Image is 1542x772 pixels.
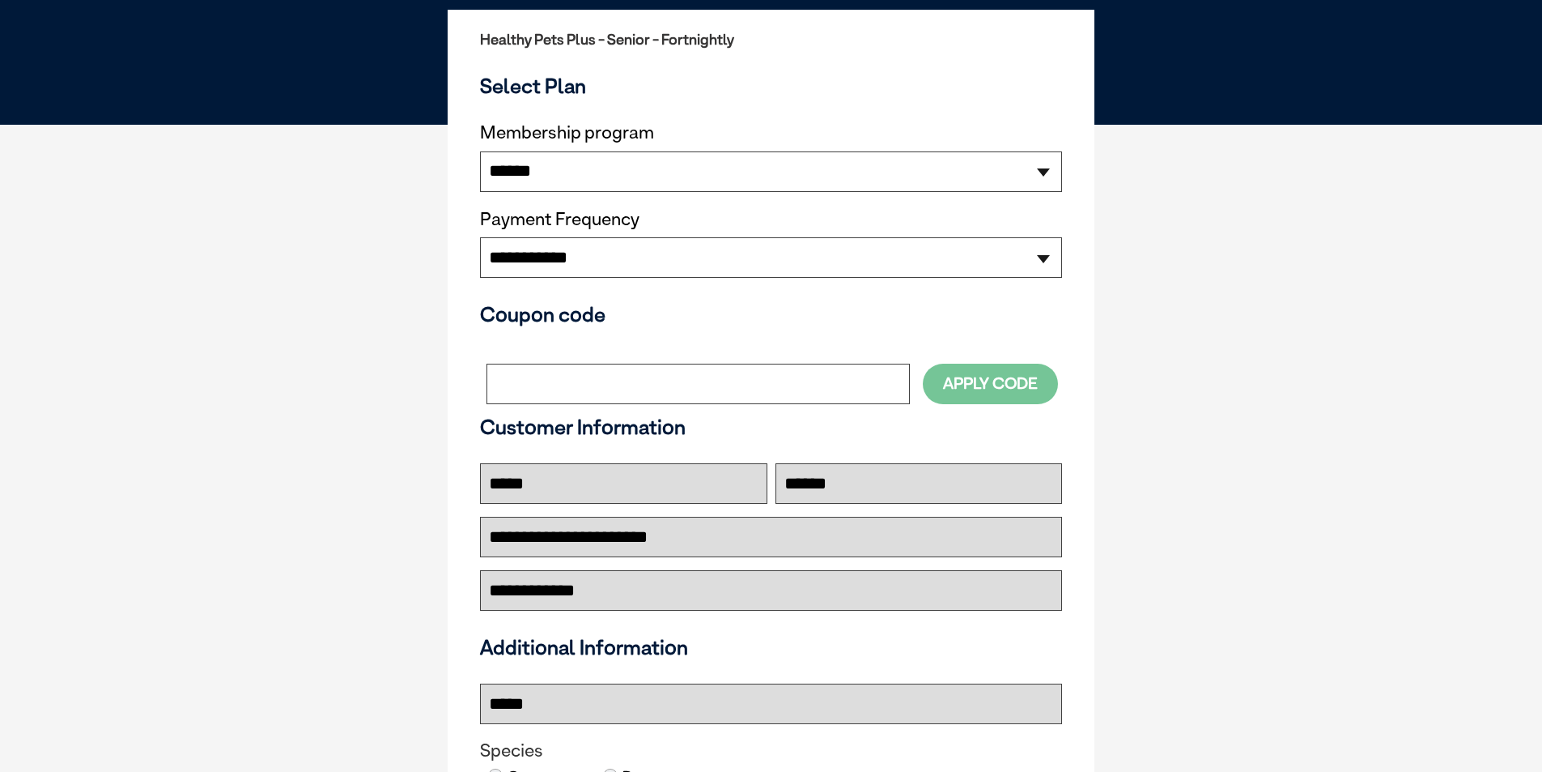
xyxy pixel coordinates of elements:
[480,32,1062,48] h2: Healthy Pets Plus - Senior - Fortnightly
[923,364,1058,403] button: Apply Code
[480,740,1062,761] legend: Species
[480,209,639,230] label: Payment Frequency
[480,122,1062,143] label: Membership program
[480,302,1062,326] h3: Coupon code
[474,635,1068,659] h3: Additional Information
[480,415,1062,439] h3: Customer Information
[480,74,1062,98] h3: Select Plan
